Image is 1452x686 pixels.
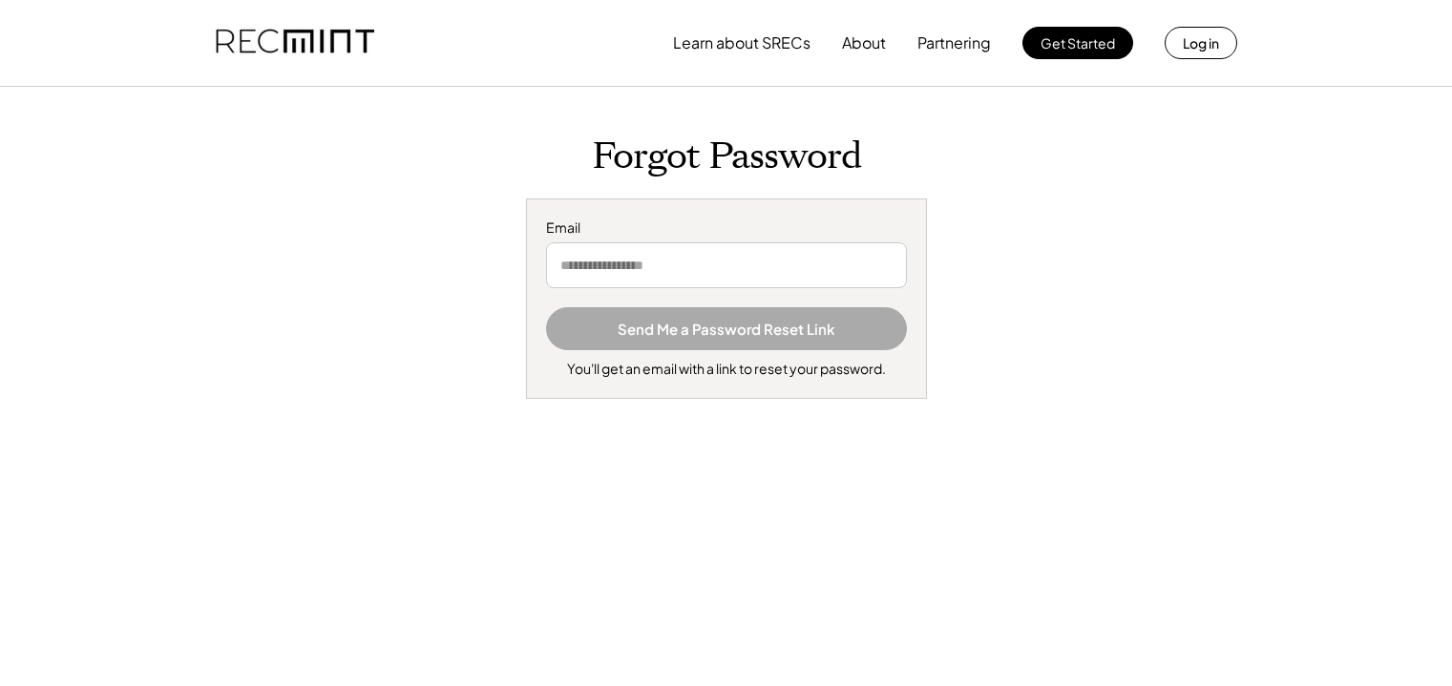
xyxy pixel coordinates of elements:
[216,10,374,75] img: recmint-logotype%403x.png
[1165,27,1237,59] button: Log in
[1022,27,1133,59] button: Get Started
[546,307,907,350] button: Send Me a Password Reset Link
[567,360,886,379] div: You'll get an email with a link to reset your password.
[546,218,907,238] div: Email
[135,135,1318,179] h1: Forgot Password
[917,24,991,62] button: Partnering
[842,24,886,62] button: About
[673,24,810,62] button: Learn about SRECs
